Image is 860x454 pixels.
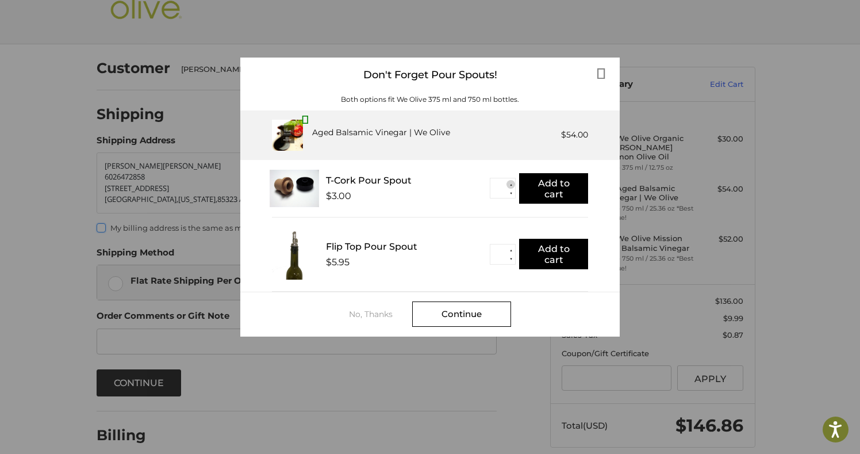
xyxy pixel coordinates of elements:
div: Continue [412,302,511,327]
div: T-Cork Pour Spout [326,175,490,186]
img: T_Cork__22625.1711686153.233.225.jpg [270,170,319,207]
img: FTPS_bottle__43406.1705089544.233.225.jpg [272,229,317,280]
div: Flip Top Pour Spout [326,241,490,252]
div: Don't Forget Pour Spouts! [240,58,620,93]
button: Add to cart [519,239,588,269]
button: ▲ [506,180,515,189]
div: Aged Balsamic Vinegar | We Olive [312,127,450,139]
button: Add to cart [519,173,588,204]
div: $3.00 [326,190,351,201]
button: ▼ [506,255,515,264]
button: ▲ [506,246,515,255]
div: Both options fit We Olive 375 ml and 750 ml bottles. [240,94,620,105]
button: Open LiveChat chat widget [132,15,146,29]
div: $5.95 [326,257,350,268]
div: $54.00 [561,129,588,141]
div: No, Thanks [349,310,412,319]
p: We're away right now. Please check back later! [16,17,130,26]
button: ▼ [506,189,515,197]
